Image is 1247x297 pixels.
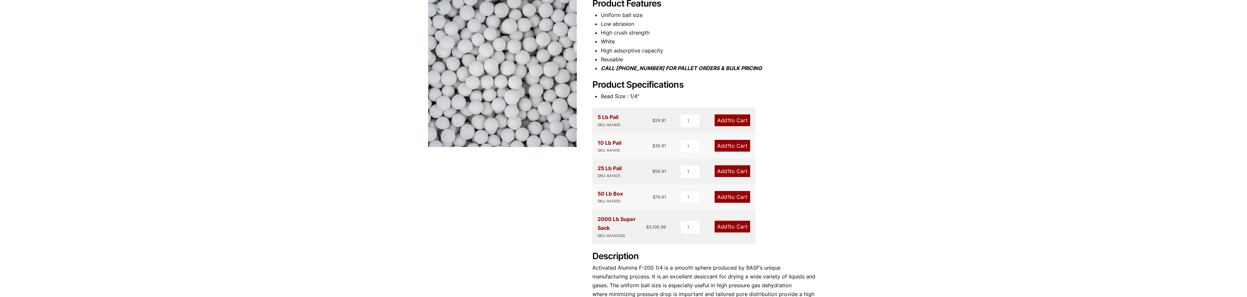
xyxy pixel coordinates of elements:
[653,194,666,200] bdi: 79.91
[652,143,666,148] bdi: 39.91
[715,140,750,152] a: Add1to Cart
[601,20,819,28] li: Low abrasion
[601,37,819,46] li: White
[646,224,649,230] span: $
[592,251,819,262] h2: Description
[601,55,819,64] li: Reusable
[601,28,819,37] li: High crush strength
[653,194,655,200] span: $
[715,191,750,203] a: Add1to Cart
[727,168,730,174] span: 1
[727,194,730,200] span: 1
[433,4,441,11] span: 🔍
[652,118,666,123] bdi: 29.91
[727,117,730,124] span: 1
[592,80,819,90] h2: Product Specifications
[601,65,762,71] i: CALL [PHONE_NUMBER] FOR PALLET ORDERS & BULK PRICING
[598,122,620,128] div: SKU: AA1405
[652,169,666,174] bdi: 58.91
[652,169,655,174] span: $
[652,143,655,148] span: $
[601,11,819,20] li: Uniform ball size
[601,92,819,101] li: Bead Size : 1/4"
[715,114,750,126] a: Add1to Cart
[598,215,646,239] div: 2000 Lb Super Sack
[598,147,621,154] div: SKU: AA1410
[727,142,730,149] span: 1
[598,113,620,128] div: 5 Lb Pail
[715,165,750,177] a: Add1to Cart
[598,233,646,239] div: SKU: AA142000
[598,198,623,204] div: SKU: AA1450
[652,118,655,123] span: $
[715,221,750,232] a: Add1to Cart
[646,224,666,230] bdi: 3,100.99
[598,173,622,179] div: SKU: AA1425
[598,164,622,179] div: 25 Lb Pail
[727,223,730,230] span: 1
[598,139,621,154] div: 10 Lb Pail
[601,46,819,55] li: High adsorptive capacity
[598,189,623,204] div: 50 Lb Box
